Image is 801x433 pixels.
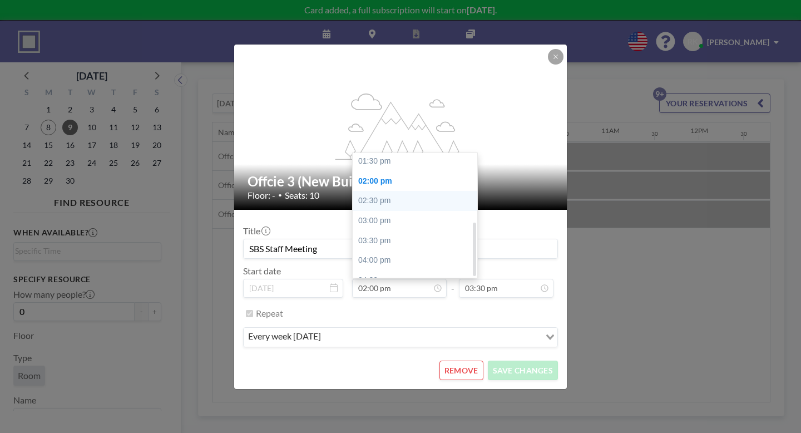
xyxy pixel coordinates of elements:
div: 02:00 pm [353,171,477,191]
div: 03:30 pm [353,231,477,251]
span: every week [DATE] [246,330,323,345]
input: (No title) [244,239,557,258]
div: 01:30 pm [353,151,477,171]
div: 02:30 pm [353,191,477,211]
h2: Offcie 3 (New Building) [248,173,555,190]
span: • [278,191,282,199]
div: 04:00 pm [353,250,477,270]
button: SAVE CHANGES [488,361,558,380]
span: - [451,269,454,294]
div: 03:00 pm [353,211,477,231]
label: Title [243,225,269,237]
span: Seats: 10 [285,190,319,201]
span: Floor: - [248,190,275,201]
div: Search for option [244,328,557,347]
div: 04:30 pm [353,270,477,291]
button: REMOVE [439,361,483,380]
label: Start date [243,265,281,277]
label: Repeat [256,308,283,319]
input: Search for option [324,330,539,345]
